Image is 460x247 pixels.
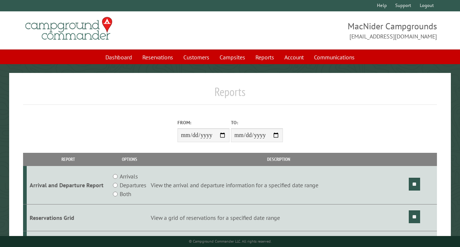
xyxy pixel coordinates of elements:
small: © Campground Commander LLC. All rights reserved. [189,239,272,244]
label: Both [120,189,131,198]
label: From: [177,119,229,126]
a: Communications [310,50,359,64]
label: Departures [120,181,146,189]
span: MacNider Campgrounds [EMAIL_ADDRESS][DOMAIN_NAME] [230,20,437,41]
td: View the arrival and departure information for a specified date range [150,166,408,204]
a: Reservations [138,50,177,64]
a: Campsites [215,50,250,64]
label: Arrivals [120,172,138,181]
a: Reports [251,50,278,64]
a: Customers [179,50,214,64]
a: Dashboard [101,50,136,64]
a: Account [280,50,308,64]
th: Description [150,153,408,166]
td: Arrival and Departure Report [27,166,110,204]
th: Options [109,153,150,166]
td: View a grid of reservations for a specified date range [150,204,408,231]
th: Report [27,153,110,166]
h1: Reports [23,85,437,105]
label: To: [231,119,283,126]
img: Campground Commander [23,14,115,43]
td: Reservations Grid [27,204,110,231]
